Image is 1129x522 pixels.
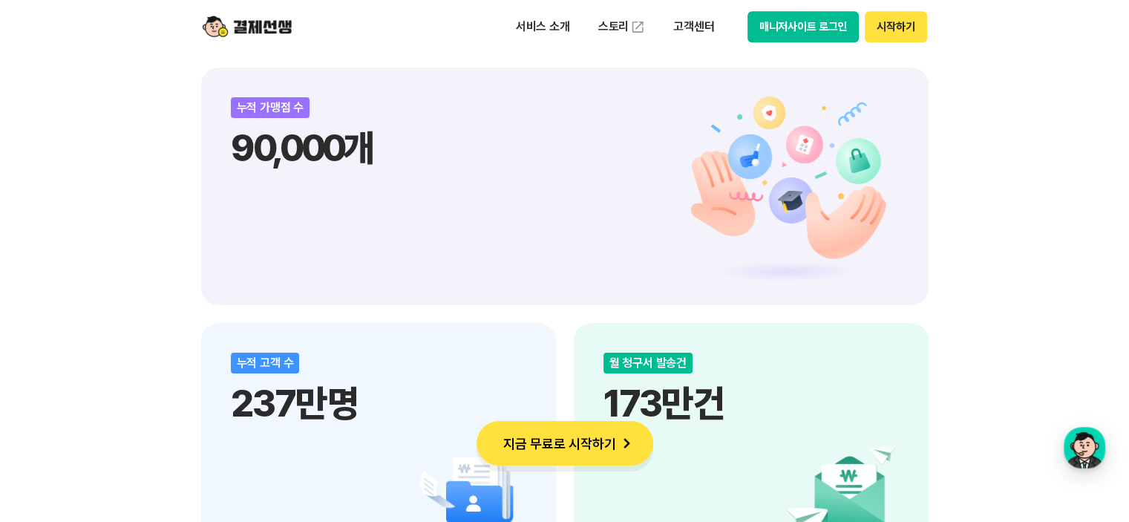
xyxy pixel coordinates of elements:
div: 누적 고객 수 [231,353,300,373]
button: 시작하기 [865,11,926,42]
div: 누적 가맹점 수 [231,97,310,118]
p: 173만건 [603,381,899,425]
img: 외부 도메인 오픈 [630,19,645,34]
a: 홈 [4,363,98,400]
p: 서비스 소개 [505,13,580,40]
p: 237만명 [231,381,526,425]
a: 대화 [98,363,192,400]
p: 고객센터 [663,13,724,40]
img: 화살표 아이콘 [616,433,637,454]
button: 지금 무료로 시작하기 [477,421,653,466]
a: 설정 [192,363,285,400]
p: 90,000개 [231,125,899,170]
a: 스토리 [588,12,656,42]
div: 월 청구서 발송건 [603,353,693,373]
button: 매니저사이트 로그인 [747,11,860,42]
span: 대화 [136,386,154,398]
img: logo [203,13,292,41]
span: 홈 [47,385,56,397]
span: 설정 [229,385,247,397]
